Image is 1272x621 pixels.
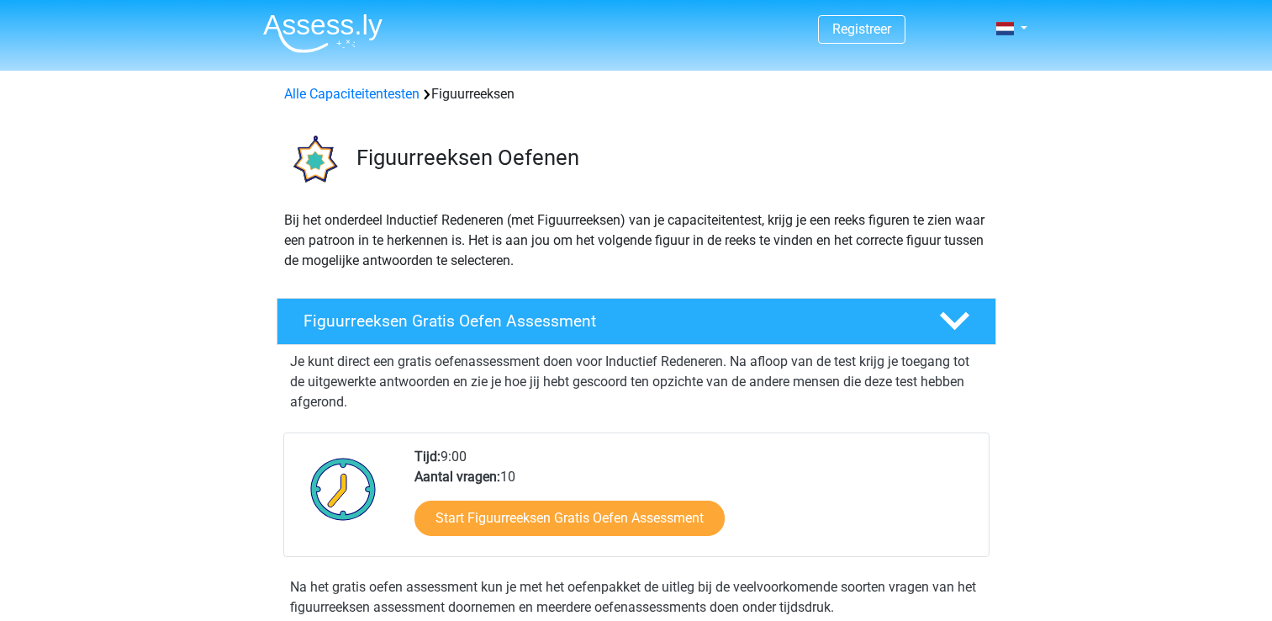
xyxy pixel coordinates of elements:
b: Aantal vragen: [414,469,500,485]
p: Je kunt direct een gratis oefenassessment doen voor Inductief Redeneren. Na afloop van de test kr... [290,352,983,412]
div: 9:00 10 [402,447,988,556]
img: figuurreeksen [277,125,349,196]
img: Klok [301,447,386,531]
div: Na het gratis oefen assessment kun je met het oefenpakket de uitleg bij de veelvoorkomende soorte... [283,577,990,618]
img: Assessly [263,13,383,53]
h3: Figuurreeksen Oefenen [356,145,983,171]
h4: Figuurreeksen Gratis Oefen Assessment [303,311,912,331]
a: Registreer [832,21,891,37]
a: Alle Capaciteitentesten [284,86,420,102]
b: Tijd: [414,448,441,464]
div: Figuurreeksen [277,84,995,104]
a: Start Figuurreeksen Gratis Oefen Assessment [414,501,725,536]
p: Bij het onderdeel Inductief Redeneren (met Figuurreeksen) van je capaciteitentest, krijg je een r... [284,210,989,271]
a: Figuurreeksen Gratis Oefen Assessment [270,298,1003,345]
